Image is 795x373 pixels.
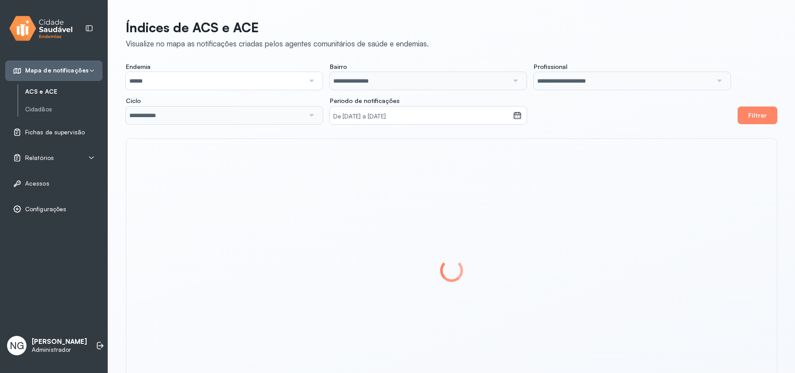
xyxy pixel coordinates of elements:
[9,14,73,43] img: logo.svg
[126,39,429,48] div: Visualize no mapa as notificações criadas pelos agentes comunitários de saúde e endemias.
[13,179,95,188] a: Acessos
[126,63,151,71] span: Endemia
[13,205,95,213] a: Configurações
[25,104,102,115] a: Cidadãos
[25,86,102,97] a: ACS e ACE
[13,128,95,137] a: Fichas de supervisão
[25,67,89,74] span: Mapa de notificações
[330,63,347,71] span: Bairro
[25,129,85,136] span: Fichas de supervisão
[330,97,399,105] span: Período de notificações
[534,63,567,71] span: Profissional
[333,112,509,121] small: De [DATE] a [DATE]
[126,97,141,105] span: Ciclo
[738,107,777,124] button: Filtrar
[25,154,54,162] span: Relatórios
[25,206,66,213] span: Configurações
[25,180,49,187] span: Acessos
[25,106,102,113] a: Cidadãos
[10,340,24,351] span: NG
[32,338,87,346] p: [PERSON_NAME]
[25,88,102,95] a: ACS e ACE
[32,346,87,354] p: Administrador
[126,19,429,35] p: Índices de ACS e ACE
